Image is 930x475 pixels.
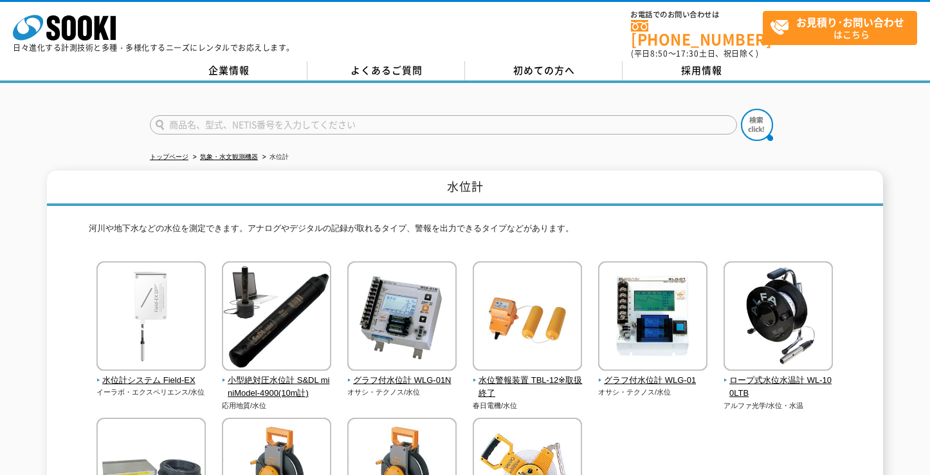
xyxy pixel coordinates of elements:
a: ロープ式水位水温計 WL-100LTB [724,362,834,400]
p: オサシ・テクノス/水位 [347,387,457,398]
a: お見積り･お問い合わせはこちら [763,11,917,45]
a: グラフ付水位計 WLG-01 [598,362,708,387]
p: 春日電機/水位 [473,400,583,411]
li: 水位計 [260,151,289,164]
p: オサシ・テクノス/水位 [598,387,708,398]
img: 小型絶対圧水位計 S&DL miniModel-4900(10m計) [222,261,331,374]
img: グラフ付水位計 WLG-01N [347,261,457,374]
p: アルファ光学/水位・水温 [724,400,834,411]
strong: お見積り･お問い合わせ [796,14,904,30]
a: グラフ付水位計 WLG-01N [347,362,457,387]
span: お電話でのお問い合わせは [631,11,763,19]
span: (平日 ～ 土日、祝日除く) [631,48,758,59]
a: 気象・水文観測機器 [200,153,258,160]
a: 初めての方へ [465,61,623,80]
span: 初めての方へ [513,63,575,77]
span: 8:50 [650,48,668,59]
p: イーラボ・エクスペリエンス/水位 [96,387,206,398]
p: 河川や地下水などの水位を測定できます。アナログやデジタルの記録が取れるタイプ、警報を出力できるタイプなどがあります。 [89,222,841,242]
span: グラフ付水位計 WLG-01 [598,374,708,387]
span: はこちら [770,12,916,44]
span: 小型絶対圧水位計 S&DL miniModel-4900(10m計) [222,374,332,401]
h1: 水位計 [47,171,883,206]
img: グラフ付水位計 WLG-01 [598,261,707,374]
span: グラフ付水位計 WLG-01N [347,374,457,387]
a: 水位警報装置 TBL-12※取扱終了 [473,362,583,400]
a: 企業情報 [150,61,307,80]
img: ロープ式水位水温計 WL-100LTB [724,261,833,374]
a: トップページ [150,153,188,160]
img: 水位警報装置 TBL-12※取扱終了 [473,261,582,374]
p: 応用地質/水位 [222,400,332,411]
span: ロープ式水位水温計 WL-100LTB [724,374,834,401]
img: btn_search.png [741,109,773,141]
a: 水位計システム Field-EX [96,362,206,387]
a: 小型絶対圧水位計 S&DL miniModel-4900(10m計) [222,362,332,400]
p: 日々進化する計測技術と多種・多様化するニーズにレンタルでお応えします。 [13,44,295,51]
span: 17:30 [676,48,699,59]
img: 水位計システム Field-EX [96,261,206,374]
span: 水位計システム Field-EX [96,374,206,387]
a: [PHONE_NUMBER] [631,20,763,46]
a: 採用情報 [623,61,780,80]
span: 水位警報装置 TBL-12※取扱終了 [473,374,583,401]
a: よくあるご質問 [307,61,465,80]
input: 商品名、型式、NETIS番号を入力してください [150,115,737,135]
